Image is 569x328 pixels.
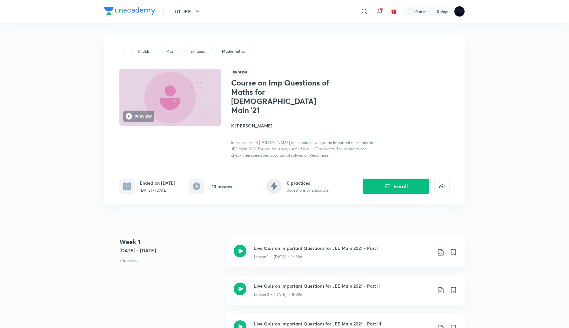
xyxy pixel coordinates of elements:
img: avatar [391,9,397,14]
p: Syllabus [191,49,205,54]
img: Megha Gor [454,6,465,17]
h1: Course on Imp Questions of Maths for [DEMOGRAPHIC_DATA] Main '21 [231,78,335,115]
a: Mathematics [221,49,246,54]
h3: Live Quiz on Important Questions for JEE Main 2021 - Part II [254,283,432,289]
h6: 0 practices [287,180,329,186]
h6: PREVIEW [135,113,152,119]
button: IIT JEE [171,5,205,18]
a: Live Quiz on Important Questions for JEE Main 2021 - Part IILesson 2 • [DATE] • 1h 32m [226,275,465,313]
button: Enroll [363,179,429,194]
p: Mathematics [222,49,245,54]
img: Company Logo [104,7,155,15]
button: avatar [389,6,399,17]
a: Live Quiz on Important Questions for JEE Main 2021 - Part ILesson 1 • [DATE] • 1h 31m [226,237,465,275]
span: In this course, K [PERSON_NAME] will conduct live quiz on Important questions for JEE Main 2021. ... [231,140,373,158]
span: English [231,69,249,76]
p: Plus [166,49,173,54]
a: Syllabus [190,49,206,54]
h6: Ended on [DATE] [140,180,175,186]
p: 7 lessons [119,257,221,263]
h3: Live Quiz on Important Questions for JEE Main 2021 - Part I [254,245,432,251]
span: Read more [309,153,329,158]
h4: Week 1 [119,237,221,247]
p: Lesson 2 • [DATE] • 1h 32m [254,292,304,297]
h5: [DATE] - [DATE] [119,247,221,254]
h6: 13 lessons [212,183,232,190]
h4: K [PERSON_NAME] [231,122,373,129]
p: 0 questions by educators [287,188,329,193]
h3: Live Quiz on Important Questions for JEE Main 2021 - Part III [254,320,432,327]
a: IIT JEE [137,49,151,54]
button: false [434,179,450,194]
p: [DATE] - [DATE] [140,188,175,193]
a: Company Logo [104,7,155,16]
p: Lesson 1 • [DATE] • 1h 31m [254,254,302,260]
a: Plus [165,49,175,54]
img: streak [429,8,436,15]
img: Thumbnail [118,68,222,126]
p: IIT JEE [138,49,149,54]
